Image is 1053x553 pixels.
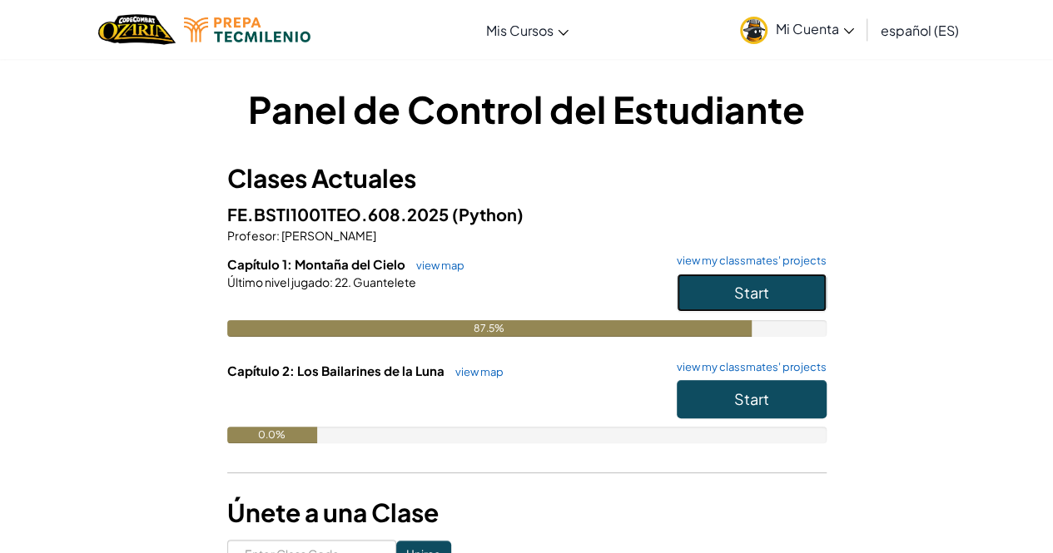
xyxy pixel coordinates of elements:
div: 87.5% [227,320,752,337]
span: : [276,228,280,243]
img: Home [98,12,176,47]
h1: Panel de Control del Estudiante [227,83,827,135]
a: Mi Cuenta [732,3,862,56]
span: : [330,274,333,289]
div: 0.0% [227,427,317,443]
span: (Python) [452,204,524,225]
h3: Clases Actuales [227,160,827,197]
span: [PERSON_NAME] [280,228,376,243]
a: view my classmates' projects [668,362,827,373]
span: Capítulo 2: Los Bailarines de la Luna [227,363,447,378]
button: Start [677,380,827,418]
img: avatar [740,17,767,44]
span: Start [734,389,769,408]
button: Start [677,274,827,312]
span: Mi Cuenta [776,20,854,37]
span: Capítulo 1: Montaña del Cielo [227,256,408,272]
a: español (ES) [872,7,967,52]
span: 22. [333,274,351,289]
h3: Únete a una Clase [227,494,827,531]
img: Tecmilenio logo [184,17,310,42]
span: FE.BSTI1001TEO.608.2025 [227,204,452,225]
span: Guantelete [351,274,416,289]
span: Mis Cursos [486,22,554,39]
span: Start [734,283,769,302]
span: Profesor [227,228,276,243]
a: view my classmates' projects [668,255,827,266]
a: Ozaria by CodeCombat logo [98,12,176,47]
a: view map [447,365,504,378]
span: Último nivel jugado [227,274,330,289]
span: español (ES) [881,22,959,39]
a: view map [408,259,464,272]
a: Mis Cursos [478,7,577,52]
